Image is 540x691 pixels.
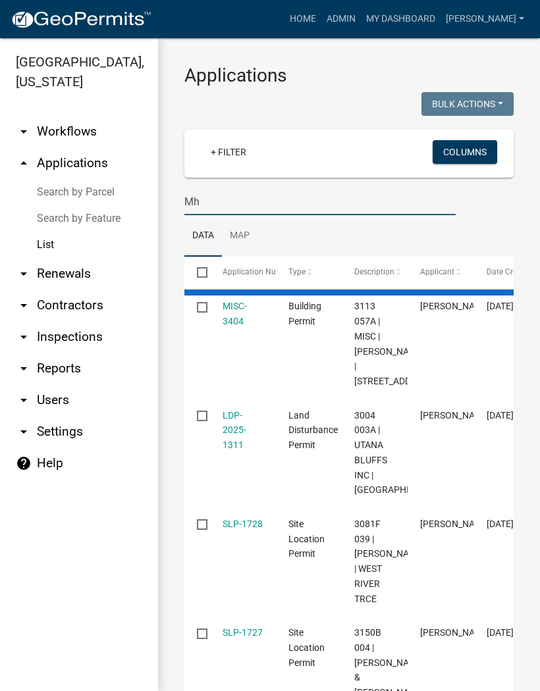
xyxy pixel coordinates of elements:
a: + Filter [200,140,257,164]
a: SLP-1727 [223,627,263,638]
a: Data [184,215,222,257]
i: arrow_drop_down [16,297,32,313]
span: Description [354,267,394,276]
span: Site Location Permit [288,627,325,668]
button: Columns [433,140,497,164]
a: Home [284,7,321,32]
a: Map [222,215,257,257]
span: 3004 003A | UTANA BLUFFS INC | TAILS CREEK RD [354,410,443,496]
i: arrow_drop_down [16,361,32,376]
span: 08/20/2025 [487,627,514,638]
span: 08/21/2025 [487,301,514,311]
datatable-header-cell: Select [184,257,209,288]
datatable-header-cell: Applicant [408,257,473,288]
i: arrow_drop_down [16,266,32,282]
span: 3113 057A | MISC | TODD REECE | 6432 CLEAR CREEK RD [354,301,435,386]
a: [PERSON_NAME] [441,7,529,32]
a: Admin [321,7,361,32]
a: SLP-1728 [223,519,263,529]
h3: Applications [184,64,514,87]
span: 08/20/2025 [487,410,514,421]
datatable-header-cell: Date Created [473,257,539,288]
span: Applicant [420,267,454,276]
span: 3081F 039 | DEREK BRACEWELL | WEST RIVER TRCE [354,519,425,604]
span: Type [288,267,306,276]
span: STACY ROGERS [420,410,491,421]
i: arrow_drop_down [16,124,32,140]
span: 08/20/2025 [487,519,514,529]
span: Date Created [487,267,533,276]
i: arrow_drop_up [16,155,32,171]
a: My Dashboard [361,7,441,32]
a: MISC-3404 [223,301,247,326]
span: Building Permit [288,301,321,326]
i: help [16,455,32,471]
span: Site Location Permit [288,519,325,559]
i: arrow_drop_down [16,392,32,408]
button: Bulk Actions [421,92,514,116]
span: BARRY STONE [420,627,491,638]
i: arrow_drop_down [16,424,32,440]
datatable-header-cell: Description [342,257,408,288]
span: Todd Reece [420,301,491,311]
a: LDP-2025-1311 [223,410,246,451]
datatable-header-cell: Type [276,257,342,288]
i: arrow_drop_down [16,329,32,345]
span: Application Number [223,267,294,276]
span: Tucker Bracewell [420,519,491,529]
input: Search for applications [184,188,456,215]
datatable-header-cell: Application Number [209,257,275,288]
span: Land Disturbance Permit [288,410,338,451]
